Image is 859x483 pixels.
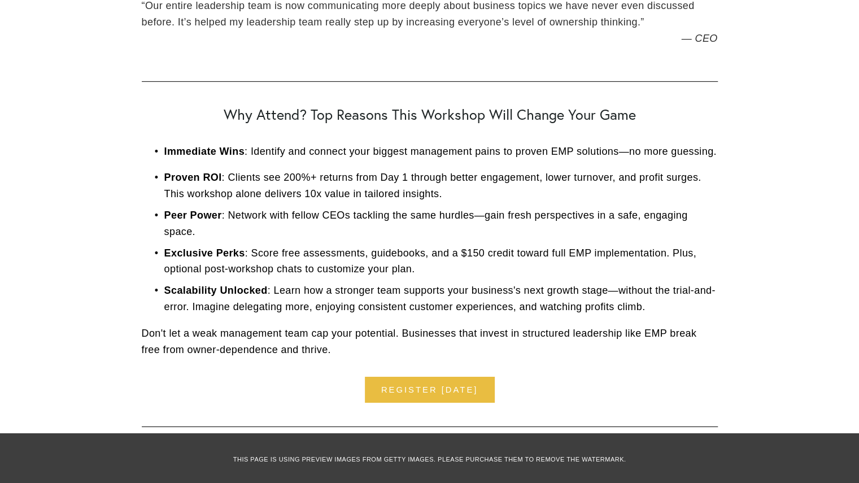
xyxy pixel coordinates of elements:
p: : Clients see 200%+ returns from Day 1 through better engagement, lower turnover, and profit surg... [164,169,718,202]
strong: Immediate Wins [164,146,245,157]
a: Register [DATE] [365,377,494,402]
span: ” [640,16,644,28]
p: Don't let a weak management team cap your potential. Businesses that invest in structured leaders... [142,325,718,358]
strong: Proven ROI [164,172,222,183]
p: : Network with fellow CEOs tackling the same hurdles—gain fresh perspectives in a safe, engaging ... [164,207,718,240]
p: : Identify and connect your biggest management pains to proven EMP solutions—no more guessing. [164,143,718,160]
strong: Scalability Unlocked [164,285,268,296]
strong: Peer Power [164,210,222,221]
span: This page is using preview images from Getty Images. Please purchase them to remove the watermark. [233,456,626,463]
p: : Score free assessments, guidebooks, and a $150 credit toward full EMP implementation. Plus, opt... [164,245,718,278]
p: Get ready! [25,28,145,40]
img: SEOSpace [80,8,90,19]
p: : Learn how a stronger team supports your business's next growth stage—without the trial-and-erro... [164,282,718,315]
strong: Exclusive Perks [164,247,245,259]
a: Need help? [17,66,37,85]
p: Plugin is loading... [25,40,145,51]
h2: Why Attend? Top Reasons This Workshop Will Change Your Game [142,106,718,123]
figcaption: — CEO [142,31,718,47]
img: Rough Water SEO [8,54,161,192]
